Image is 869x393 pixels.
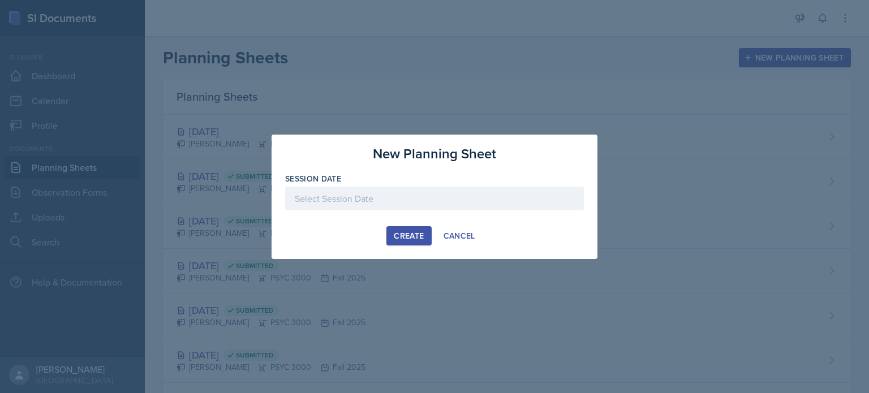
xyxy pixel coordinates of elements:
[436,226,483,245] button: Cancel
[444,231,475,240] div: Cancel
[373,144,496,164] h3: New Planning Sheet
[394,231,424,240] div: Create
[386,226,431,245] button: Create
[285,173,341,184] label: Session Date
